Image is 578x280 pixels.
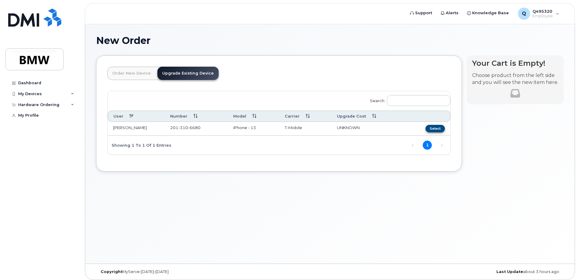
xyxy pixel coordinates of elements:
[157,67,219,80] a: Upgrade Existing Device
[108,140,171,150] div: Showing 1 to 1 of 1 entries
[552,254,573,275] iframe: Messenger Launcher
[170,125,200,130] span: 201
[108,111,165,122] th: User: activate to sort column descending
[423,141,432,150] a: 1
[425,125,445,132] button: Select
[337,125,360,130] span: UNKNOWN
[188,125,200,130] span: 6680
[178,125,188,130] span: 310
[437,141,446,150] a: Next
[279,111,331,122] th: Carrier: activate to sort column ascending
[108,122,165,136] td: [PERSON_NAME]
[408,269,564,274] div: about 3 hours ago
[472,72,558,86] p: Choose product from the left side and you will see the new item here.
[387,95,450,106] input: Search:
[496,269,523,274] strong: Last Update
[165,111,228,122] th: Number: activate to sort column ascending
[107,67,156,80] a: Order New Device
[279,122,331,136] td: T-Mobile
[96,35,564,46] h1: New Order
[366,91,450,108] label: Search:
[101,269,123,274] strong: Copyright
[331,111,405,122] th: Upgrade Cost: activate to sort column ascending
[408,141,417,150] a: Previous
[96,269,252,274] div: MyServe [DATE]–[DATE]
[228,111,280,122] th: Model: activate to sort column ascending
[228,122,280,136] td: iPhone - 13
[472,59,558,67] h4: Your Cart is Empty!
